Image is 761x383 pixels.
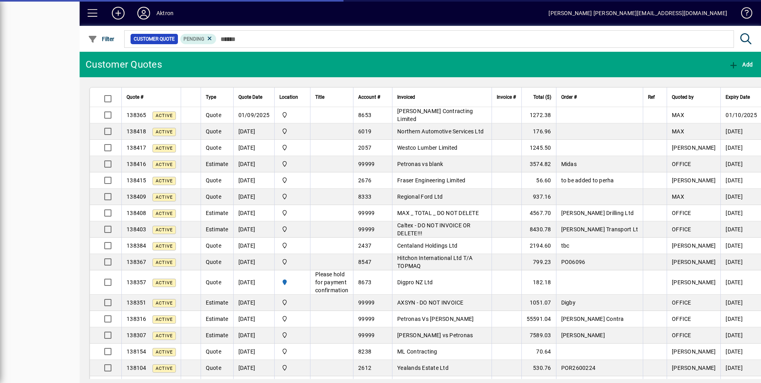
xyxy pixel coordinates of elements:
td: 55591.04 [521,311,556,327]
td: 2194.60 [521,238,556,254]
span: Fraser Engineering Limited [397,177,466,184]
td: [DATE] [233,311,275,327]
span: 138417 [127,145,146,151]
span: Quote Date [238,93,262,102]
span: [PERSON_NAME] [561,332,605,338]
span: 138154 [127,348,146,355]
span: 8673 [358,279,371,285]
span: Quote # [127,93,143,102]
span: Title [315,93,324,102]
span: Active [156,260,173,265]
span: Quote [206,348,221,355]
span: Central [279,127,305,136]
td: [DATE] [233,189,275,205]
span: HAMILTON [279,278,305,287]
span: Estimate [206,226,228,233]
span: Ref [648,93,655,102]
div: Quoted by [672,93,716,102]
span: Quote [206,145,221,151]
span: [PERSON_NAME] Transport Lt [561,226,638,233]
span: Northern Automotive Services Ltd [397,128,484,135]
span: OFFICE [672,226,691,233]
span: Midas [561,161,577,167]
span: Central [279,241,305,250]
span: Petronas Vs [PERSON_NAME] [397,316,474,322]
span: Quoted by [672,93,694,102]
td: 799.23 [521,254,556,270]
span: MAX [672,193,684,200]
span: 99999 [358,161,375,167]
span: Estimate [206,332,228,338]
span: Central [279,298,305,307]
span: OFFICE [672,210,691,216]
td: 01/09/2025 [233,107,275,123]
span: Central [279,143,305,152]
span: 6019 [358,128,371,135]
a: Knowledge Base [735,2,751,27]
span: Central [279,176,305,185]
span: Quote [206,259,221,265]
span: Order # [561,93,577,102]
span: 138403 [127,226,146,233]
span: Active [156,195,173,200]
td: [DATE] [233,205,275,221]
span: ML Contracting [397,348,437,355]
span: [PERSON_NAME] [672,365,716,371]
span: 99999 [358,316,375,322]
span: 2057 [358,145,371,151]
span: Active [156,301,173,306]
td: 8430.78 [521,221,556,238]
span: 99999 [358,332,375,338]
td: 530.76 [521,360,556,376]
span: 138418 [127,128,146,135]
td: 1272.38 [521,107,556,123]
span: Quote [206,279,221,285]
div: Account # [358,93,387,102]
span: Active [156,178,173,184]
span: tbc [561,242,570,249]
span: [PERSON_NAME] [672,145,716,151]
span: Total ($) [533,93,551,102]
button: Add [105,6,131,20]
span: [PERSON_NAME] [672,348,716,355]
div: Quote Date [238,93,270,102]
span: Quote [206,128,221,135]
button: Filter [86,32,117,46]
span: Active [156,113,173,118]
td: [DATE] [233,344,275,360]
span: 2437 [358,242,371,249]
div: Location [279,93,305,102]
span: Estimate [206,161,228,167]
span: Active [156,280,173,285]
span: Estimate [206,316,228,322]
div: Ref [648,93,662,102]
span: Active [156,146,173,151]
span: Account # [358,93,380,102]
span: Central [279,160,305,168]
span: Invoice # [497,93,516,102]
div: Expiry Date [726,93,757,102]
span: Central [279,258,305,266]
td: [DATE] [233,270,275,295]
span: OFFICE [672,332,691,338]
td: 937.16 [521,189,556,205]
span: Estimate [206,299,228,306]
span: Invoiced [397,93,415,102]
span: Customer Quote [134,35,175,43]
button: Add [727,57,755,72]
span: [PERSON_NAME] [672,242,716,249]
td: 7589.03 [521,327,556,344]
td: [DATE] [233,238,275,254]
span: Add [729,61,753,68]
span: AXSYN - DO NOT INVOICE [397,299,464,306]
span: 99999 [358,226,375,233]
span: 138316 [127,316,146,322]
mat-chip: Pending Status: Pending [180,34,217,44]
td: 4567.70 [521,205,556,221]
div: Aktron [156,7,174,20]
div: Order # [561,93,638,102]
span: Yealands Estate Ltd [397,365,449,371]
span: Quote [206,177,221,184]
span: Central [279,331,305,340]
div: [PERSON_NAME] [PERSON_NAME][EMAIL_ADDRESS][DOMAIN_NAME] [548,7,727,20]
